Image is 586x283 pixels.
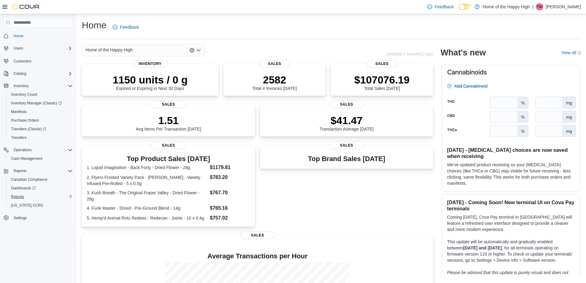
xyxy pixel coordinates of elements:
button: Manifests [6,107,75,116]
a: Transfers (Classic) [6,125,75,133]
span: Reports [14,168,26,173]
h1: Home [82,19,106,31]
span: Reports [9,193,73,200]
svg: External link [577,51,581,55]
button: Users [1,44,75,53]
button: Settings [1,213,75,222]
span: Operations [11,146,73,154]
button: Catalog [11,70,29,77]
button: Users [11,45,26,52]
input: Dark Mode [459,4,472,10]
a: Dashboards [6,184,75,192]
span: Users [14,46,23,51]
span: Washington CCRS [9,202,73,209]
span: Cash Management [11,156,42,161]
p: [PERSON_NAME] [546,3,581,10]
span: Sales [151,142,186,149]
dd: $783.20 [210,174,250,181]
span: Settings [11,214,73,222]
span: Manifests [11,109,27,114]
h2: What's new [440,48,486,58]
nav: Complex example [4,29,73,238]
p: Coming [DATE], Cova Pay terminal in [GEOGRAPHIC_DATA] will feature a refreshed user interface des... [447,214,575,232]
button: Transfers [6,133,75,142]
p: Home of the Happy High [483,3,530,10]
p: | [532,3,533,10]
h4: Average Transactions per Hour [87,253,428,260]
span: Cash Management [9,155,73,162]
p: 2582 [252,74,297,86]
button: Reports [11,167,29,175]
span: Settings [14,216,27,220]
a: [US_STATE] CCRS [9,202,46,209]
span: Inventory Count [11,92,37,97]
span: Sales [367,60,397,67]
div: Total Sales [DATE] [354,74,410,91]
a: Manifests [9,108,29,115]
a: Inventory Manager (Classic) [9,99,64,107]
button: Canadian Compliance [6,175,75,184]
p: Updated 1 minute(s) ago [386,51,433,56]
span: Reports [11,167,73,175]
span: Inventory Manager (Classic) [9,99,73,107]
div: Avg Items Per Transaction [DATE] [136,114,201,131]
span: Customers [14,59,31,64]
button: Cash Management [6,154,75,163]
span: Users [11,45,73,52]
button: Open list of options [196,48,201,53]
a: Feedback [425,1,456,13]
a: Feedback [110,21,141,33]
img: Cova [12,4,40,10]
dd: $1179.81 [210,164,250,171]
p: This update will be automatically and gradually enabled between , for all terminals operating on ... [447,239,575,263]
a: Dashboards [9,184,38,192]
a: Home [11,32,26,40]
div: Terry Walker [536,3,543,10]
h3: Top Product Sales [DATE] [87,155,250,163]
span: Manifests [9,108,73,115]
span: Sales [151,101,186,108]
a: Cash Management [9,155,45,162]
span: Sales [329,101,364,108]
span: Inventory Manager (Classic) [11,101,62,106]
span: Inventory Count [9,91,73,98]
a: Purchase Orders [9,117,42,124]
span: Sales [259,60,290,67]
div: Expired or Expiring in Next 30 Days [113,74,188,91]
h3: [DATE] - Coming Soon! New terminal UI on Cova Pay terminals [447,199,575,212]
span: Transfers (Classic) [9,125,73,133]
span: Transfers [11,135,26,140]
h3: Top Brand Sales [DATE] [308,155,385,163]
button: Catalog [1,69,75,78]
dd: $765.16 [210,204,250,212]
button: [US_STATE] CCRS [6,201,75,210]
button: Clear input [189,48,194,53]
a: Canadian Compliance [9,176,50,183]
span: Feedback [435,4,453,10]
span: Transfers [9,134,73,141]
span: Inventory [133,60,167,67]
span: Transfers (Classic) [11,127,46,131]
a: Customers [11,58,34,65]
span: Canadian Compliance [11,177,47,182]
p: $41.47 [320,114,374,127]
button: Reports [6,192,75,201]
button: Reports [1,167,75,175]
a: Settings [11,214,29,222]
p: $107076.19 [354,74,410,86]
p: 1150 units / 0 g [113,74,188,86]
span: Reports [11,194,24,199]
span: Home [11,32,73,40]
span: Home [14,34,23,38]
div: Transaction Average [DATE] [320,114,374,131]
span: Sales [329,142,364,149]
dd: $767.70 [210,189,250,196]
button: Purchase Orders [6,116,75,125]
a: Transfers (Classic) [9,125,49,133]
button: Inventory [1,82,75,90]
span: Home of the Happy High [86,46,133,54]
dt: 3. Kush Breath - The Original Fraser Valley - Dried Flower - 28g [87,190,207,202]
span: Inventory [11,82,73,90]
span: Canadian Compliance [9,176,73,183]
